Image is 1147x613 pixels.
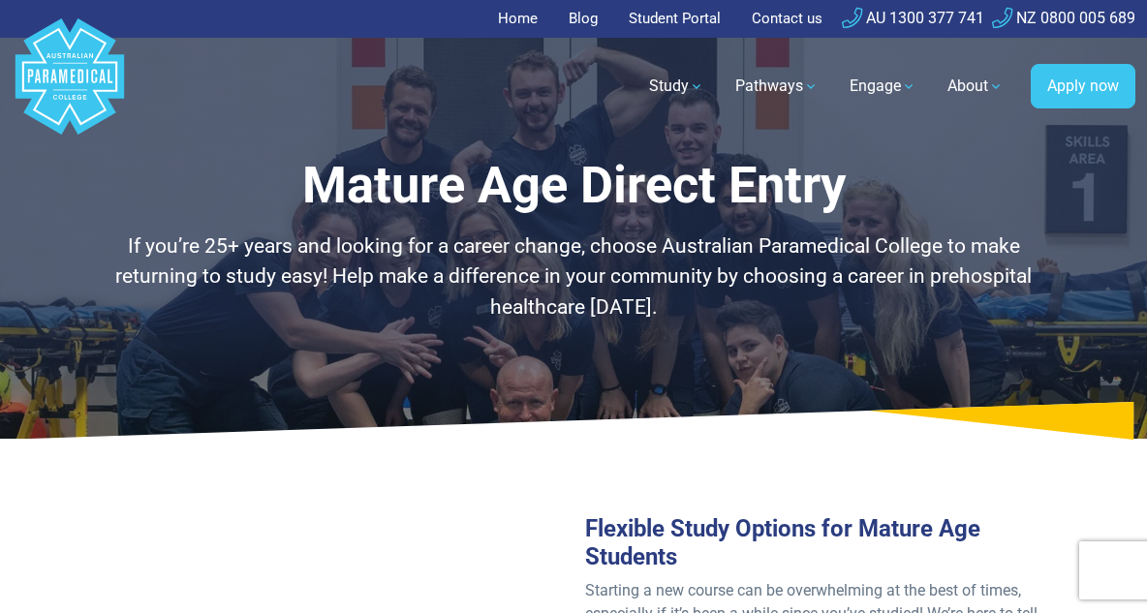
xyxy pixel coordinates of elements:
h1: Mature Age Direct Entry [96,155,1051,216]
a: Pathways [724,59,830,113]
a: Australian Paramedical College [12,38,128,136]
a: NZ 0800 005 689 [992,9,1135,27]
a: About [936,59,1015,113]
a: Apply now [1031,64,1135,108]
span: If you’re 25+ years and looking for a career change, choose Australian Paramedical College to mak... [115,234,1032,319]
h3: Flexible Study Options for Mature Age Students [585,515,1051,570]
a: Study [637,59,716,113]
a: Engage [838,59,928,113]
a: AU 1300 377 741 [842,9,984,27]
